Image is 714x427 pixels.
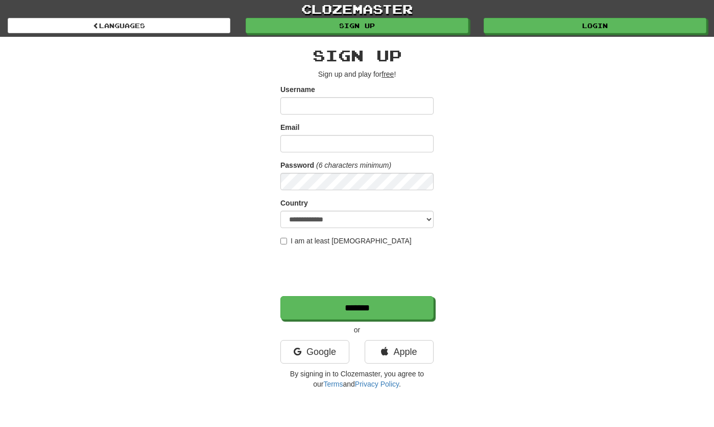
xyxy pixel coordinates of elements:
a: Login [484,18,706,33]
p: Sign up and play for ! [280,69,434,79]
label: Username [280,84,315,95]
h2: Sign up [280,47,434,64]
iframe: reCAPTCHA [280,251,436,291]
a: Google [280,340,349,364]
label: Password [280,160,314,170]
a: Languages [8,18,230,33]
em: (6 characters minimum) [316,161,391,169]
label: Country [280,198,308,208]
u: free [382,70,394,78]
a: Sign up [246,18,468,33]
a: Apple [365,340,434,364]
a: Terms [323,380,343,388]
label: I am at least [DEMOGRAPHIC_DATA] [280,236,412,246]
input: I am at least [DEMOGRAPHIC_DATA] [280,238,287,244]
p: By signing in to Clozemaster, you agree to our and . [280,369,434,389]
p: or [280,325,434,335]
a: Privacy Policy [355,380,399,388]
label: Email [280,122,299,132]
